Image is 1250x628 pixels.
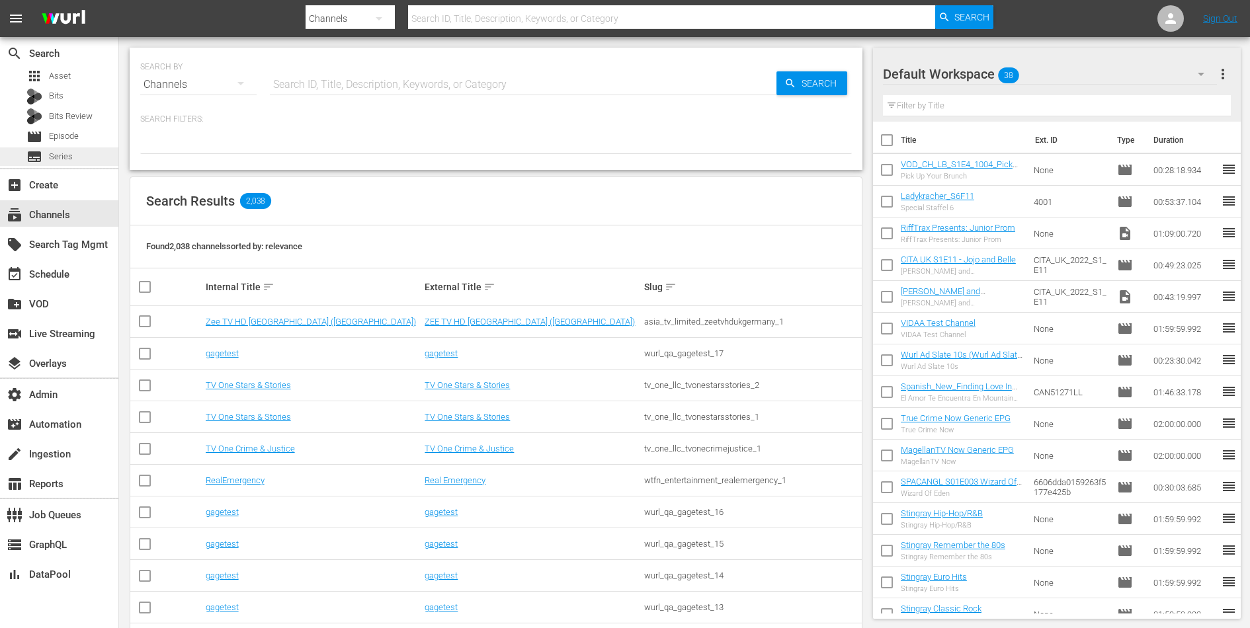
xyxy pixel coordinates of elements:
[425,475,485,485] a: Real Emergency
[206,317,416,327] a: Zee TV HD [GEOGRAPHIC_DATA] ([GEOGRAPHIC_DATA])
[1117,511,1133,527] span: Episode
[425,507,458,517] a: gagetest
[1148,186,1221,217] td: 00:53:37.104
[644,475,860,485] div: wtfn_entertainment_realemergency_1
[1221,225,1237,241] span: reorder
[644,380,860,390] div: tv_one_llc_tvonestarsstories_2
[1148,535,1221,567] td: 01:59:59.992
[49,69,71,83] span: Asset
[425,602,458,612] a: gagetest
[7,296,22,312] span: VOD
[901,255,1016,264] a: CITA UK S1E11 - Jojo and Belle
[644,279,860,295] div: Slug
[901,159,1023,179] a: VOD_CH_LB_S1E4_1004_PickUpYourBrunch
[425,348,458,358] a: gagetest
[1221,256,1237,272] span: reorder
[1148,313,1221,344] td: 01:59:59.992
[644,507,860,517] div: wurl_qa_gagetest_16
[901,362,1023,371] div: Wurl Ad Slate 10s
[206,348,239,358] a: gagetest
[1028,408,1112,440] td: None
[1117,606,1133,622] span: Episode
[7,177,22,193] span: Create
[1028,186,1112,217] td: 4001
[206,279,421,295] div: Internal Title
[1221,479,1237,494] span: reorder
[7,476,22,492] span: Reports
[206,380,291,390] a: TV One Stars & Stories
[1028,249,1112,281] td: CITA_UK_2022_S1_E11
[1148,376,1221,408] td: 01:46:33.178
[901,204,974,212] div: Special Staffel 6
[1148,503,1221,535] td: 01:59:59.992
[1221,193,1237,209] span: reorder
[901,235,1015,244] div: RiffTrax Presents: Junior Prom
[1028,217,1112,249] td: None
[1148,440,1221,471] td: 02:00:00.000
[206,539,239,549] a: gagetest
[998,61,1019,89] span: 38
[49,130,79,143] span: Episode
[1148,567,1221,598] td: 01:59:59.992
[425,444,514,453] a: TV One Crime & Justice
[901,286,985,306] a: [PERSON_NAME] and [PERSON_NAME]
[644,412,860,422] div: tv_one_llc_tvonestarsstories_1
[26,68,42,84] span: Asset
[7,446,22,462] span: Ingestion
[644,539,860,549] div: wurl_qa_gagetest_15
[883,56,1217,93] div: Default Workspace
[7,207,22,223] span: Channels
[1109,122,1146,159] th: Type
[1148,281,1221,313] td: 00:43:19.997
[26,149,42,165] span: Series
[26,89,42,104] div: Bits
[1148,344,1221,376] td: 00:23:30.042
[49,110,93,123] span: Bits Review
[901,331,976,339] div: VIDAA Test Channel
[1117,162,1133,178] span: Episode
[901,381,1017,401] a: Spanish_New_Finding Love In Mountain View
[425,317,635,327] a: ZEE TV HD [GEOGRAPHIC_DATA] ([GEOGRAPHIC_DATA])
[1221,606,1237,621] span: reorder
[206,444,295,453] a: TV One Crime & Justice
[1117,448,1133,463] span: Episode
[644,570,860,580] div: wurl_qa_gagetest_14
[644,602,860,612] div: wurl_qa_gagetest_13
[1221,161,1237,177] span: reorder
[7,266,22,282] span: Schedule
[49,89,63,102] span: Bits
[1221,542,1237,558] span: reorder
[1117,574,1133,590] span: Episode
[1117,384,1133,400] span: Episode
[8,11,24,26] span: menu
[901,426,1011,434] div: True Crime Now
[1028,567,1112,598] td: None
[49,150,73,163] span: Series
[1028,313,1112,344] td: None
[32,3,95,34] img: ans4CAIJ8jUAAAAAAAAAAAAAAAAAAAAAAAAgQb4GAAAAAAAAAAAAAAAAAAAAAAAAJMjXAAAAAAAAAAAAAAAAAAAAAAAAgAT5G...
[1148,471,1221,503] td: 00:30:03.685
[901,584,967,593] div: Stingray Euro Hits
[901,394,1023,403] div: El Amor Te Encuentra En Mountain View
[140,66,257,103] div: Channels
[146,193,235,209] span: Search Results
[7,356,22,372] span: Overlays
[1215,66,1231,82] span: more_vert
[901,122,1027,159] th: Title
[776,71,847,95] button: Search
[7,46,22,61] span: Search
[7,326,22,342] span: Live Streaming
[1221,288,1237,304] span: reorder
[1221,510,1237,526] span: reorder
[425,279,640,295] div: External Title
[425,412,510,422] a: TV One Stars & Stories
[1117,321,1133,336] span: Episode
[644,317,860,327] div: asia_tv_limited_zeetvhdukgermany_1
[901,477,1022,496] a: SPACANGL S01E003 Wizard Of Eden
[26,108,42,124] div: Bits Review
[1221,415,1237,431] span: reorder
[1146,122,1225,159] th: Duration
[1117,257,1133,273] span: Episode
[206,412,291,422] a: TV One Stars & Stories
[1027,122,1110,159] th: Ext. ID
